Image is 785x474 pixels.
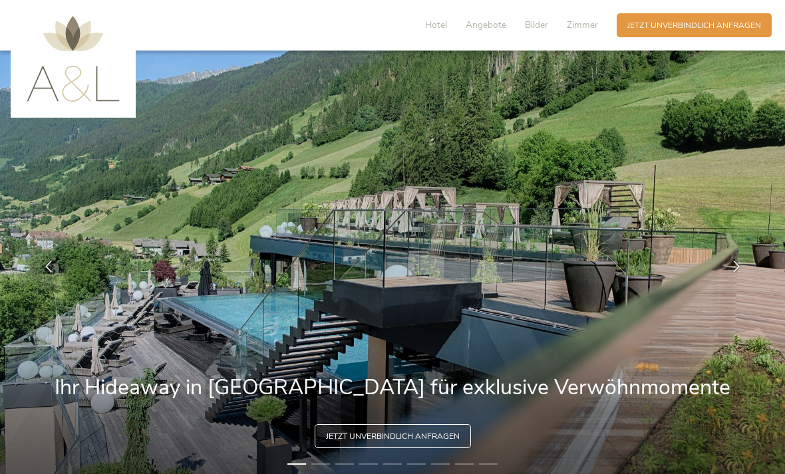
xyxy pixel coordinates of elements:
[27,16,120,102] img: AMONTI & LUNARIS Wellnessresort
[425,19,447,31] span: Hotel
[326,431,460,442] span: Jetzt unverbindlich anfragen
[525,19,548,31] span: Bilder
[567,19,598,31] span: Zimmer
[627,20,761,31] span: Jetzt unverbindlich anfragen
[466,19,506,31] span: Angebote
